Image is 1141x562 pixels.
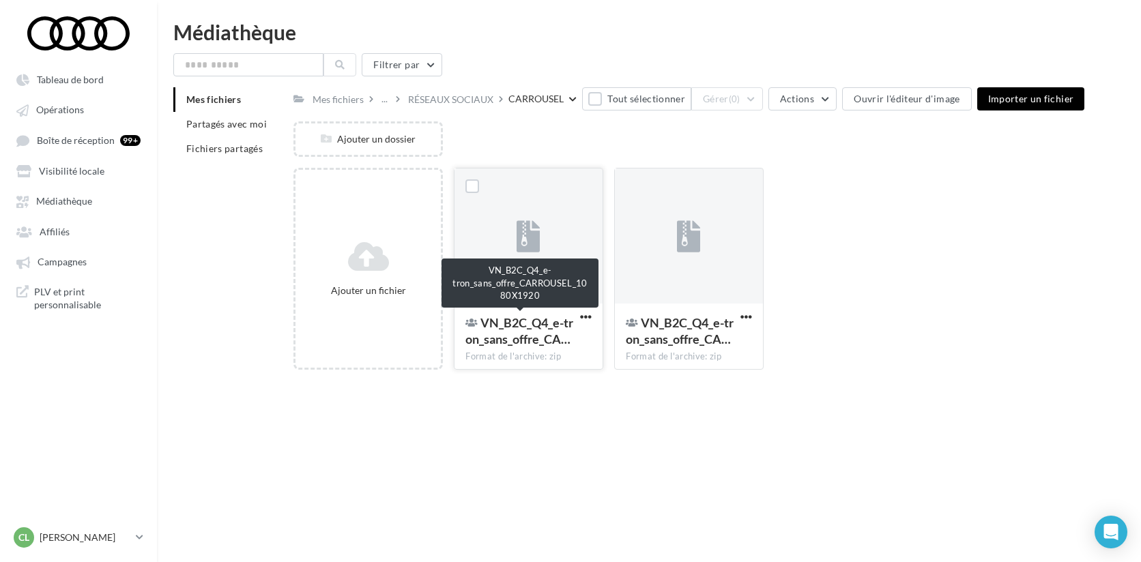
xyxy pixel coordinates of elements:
[120,135,141,146] div: 99+
[582,87,691,110] button: Tout sélectionner
[842,87,971,110] button: Ouvrir l'éditeur d'image
[36,104,84,116] span: Opérations
[36,196,92,207] span: Médiathèque
[8,188,149,213] a: Médiathèque
[780,93,814,104] span: Actions
[39,165,104,177] span: Visibilité locale
[977,87,1085,110] button: Importer un fichier
[729,93,740,104] span: (0)
[626,351,752,363] div: Format de l'archive: zip
[626,315,734,346] span: VN_B2C_Q4_e-tron_sans_offre_CARROUSEL_1080X1080
[8,158,149,183] a: Visibilité locale
[37,74,104,85] span: Tableau de bord
[301,284,435,297] div: Ajouter un fichier
[768,87,837,110] button: Actions
[442,258,598,308] div: VN_B2C_Q4_e-tron_sans_offre_CARROUSEL_1080X1920
[379,89,390,108] div: ...
[173,22,1125,42] div: Médiathèque
[8,219,149,243] a: Affiliés
[186,93,241,105] span: Mes fichiers
[8,97,149,121] a: Opérations
[8,280,149,317] a: PLV et print personnalisable
[313,93,364,106] div: Mes fichiers
[1095,516,1127,548] div: Open Intercom Messenger
[11,524,146,550] a: Cl [PERSON_NAME]
[8,67,149,91] a: Tableau de bord
[40,531,130,544] p: [PERSON_NAME]
[37,134,115,146] span: Boîte de réception
[691,87,763,110] button: Gérer(0)
[8,128,149,153] a: Boîte de réception 99+
[465,351,592,363] div: Format de l'archive: zip
[508,92,564,106] div: CARROUSEL
[8,249,149,273] a: Campagnes
[988,93,1074,104] span: Importer un fichier
[34,285,141,312] span: PLV et print personnalisable
[465,315,573,346] span: VN_B2C_Q4_e-tron_sans_offre_CARROUSEL_1080X1920
[186,143,263,154] span: Fichiers partagés
[38,256,87,268] span: Campagnes
[40,226,70,237] span: Affiliés
[362,53,442,76] button: Filtrer par
[408,93,493,106] div: RÉSEAUX SOCIAUX
[186,118,267,130] span: Partagés avec moi
[18,531,29,544] span: Cl
[295,132,441,146] div: Ajouter un dossier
